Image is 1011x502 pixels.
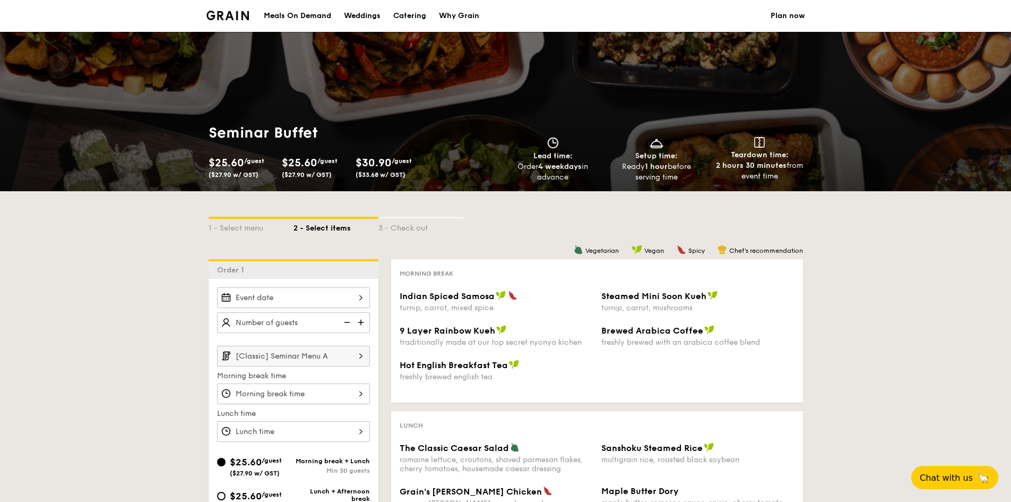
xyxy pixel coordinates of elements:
span: Chef's recommendation [729,247,803,254]
h1: Seminar Buffet [209,123,421,142]
img: icon-vegan.f8ff3823.svg [704,325,715,335]
span: Lead time: [533,151,573,160]
div: Morning break + Lunch [293,457,370,465]
label: Morning break time [217,371,370,381]
span: Sanshoku Steamed Rice [601,443,703,453]
input: Lunch time [217,421,370,442]
span: /guest [262,457,282,464]
div: turnip, carrot, mushrooms [601,303,794,312]
span: Order 1 [217,266,248,275]
span: Indian Spiced Samosa [400,291,495,301]
span: $25.60 [230,490,262,502]
div: multigrain rice, roasted black soybean [601,455,794,464]
span: 🦙 [977,472,990,484]
img: icon-dish.430c3a2e.svg [649,137,664,149]
span: Steamed Mini Soon Kueh [601,291,706,301]
img: icon-reduce.1d2dbef1.svg [338,312,354,333]
div: traditionally made at our top secret nyonya kichen [400,338,593,347]
img: icon-vegan.f8ff3823.svg [707,291,718,300]
img: icon-chevron-right.3c0dfbd6.svg [352,346,370,366]
img: icon-spicy.37a8142b.svg [543,486,552,496]
span: /guest [392,157,412,165]
button: Chat with us🦙 [911,466,998,489]
span: ($27.90 w/ GST) [209,171,258,178]
div: romaine lettuce, croutons, shaved parmesan flakes, cherry tomatoes, housemade caesar dressing [400,455,593,473]
div: 3 - Check out [378,219,463,234]
span: ($27.90 w/ GST) [230,470,280,477]
input: $25.60/guest($27.90 w/ GST)Morning break + LunchMin 30 guests [217,458,226,466]
span: /guest [244,157,264,165]
img: icon-vegan.f8ff3823.svg [496,291,506,300]
img: icon-spicy.37a8142b.svg [508,291,517,300]
span: Setup time: [635,151,678,160]
span: ($27.90 w/ GST) [282,171,332,178]
span: Chat with us [920,473,973,483]
img: icon-vegan.f8ff3823.svg [496,325,507,335]
span: $25.60 [282,157,317,169]
span: Vegan [644,247,664,254]
img: icon-vegetarian.fe4039eb.svg [574,245,583,254]
span: ($33.68 w/ GST) [356,171,405,178]
span: /guest [262,491,282,498]
img: icon-vegetarian.fe4039eb.svg [510,443,520,452]
span: /guest [317,157,338,165]
div: freshly brewed with an arabica coffee blend [601,338,794,347]
input: Event date [217,287,370,308]
span: Vegetarian [585,247,619,254]
span: Hot English Breakfast Tea [400,360,508,370]
img: icon-teardown.65201eee.svg [754,137,765,148]
span: Maple Butter Dory [601,486,679,496]
img: icon-vegan.f8ff3823.svg [704,443,714,452]
img: icon-chef-hat.a58ddaea.svg [718,245,727,254]
div: 2 - Select items [293,219,378,234]
img: icon-vegan.f8ff3823.svg [632,245,642,254]
span: Brewed Arabica Coffee [601,326,703,336]
span: $25.60 [230,456,262,468]
input: Morning break time [217,384,370,404]
img: Grain [206,11,249,20]
span: Grain's [PERSON_NAME] Chicken [400,487,542,497]
img: icon-vegan.f8ff3823.svg [509,360,520,369]
div: freshly brewed english tea [400,372,593,381]
img: icon-spicy.37a8142b.svg [677,245,686,254]
a: Logotype [206,11,249,20]
span: $30.90 [356,157,392,169]
div: 1 - Select menu [209,219,293,234]
span: Lunch [400,422,423,429]
div: from event time [712,160,807,182]
strong: 1 hour [645,162,668,171]
span: The Classic Caesar Salad [400,443,509,453]
div: turnip, carrot, mixed spice [400,303,593,312]
div: Order in advance [506,161,601,183]
strong: 2 hours 30 minutes [716,161,787,170]
span: Teardown time: [731,150,789,159]
div: Min 30 guests [293,467,370,474]
img: icon-add.58712e84.svg [354,312,370,333]
input: $25.60/guest($27.90 w/ GST)Lunch + Afternoon breakMin 30 guests [217,492,226,500]
span: 9 Layer Rainbow Kueh [400,326,495,336]
label: Lunch time [217,409,370,419]
span: $25.60 [209,157,244,169]
span: Morning break [400,270,453,277]
strong: 4 weekdays [538,162,582,171]
span: Spicy [688,247,705,254]
div: Ready before serving time [609,161,704,183]
img: icon-clock.2db775ea.svg [545,137,561,149]
input: Number of guests [217,312,370,333]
